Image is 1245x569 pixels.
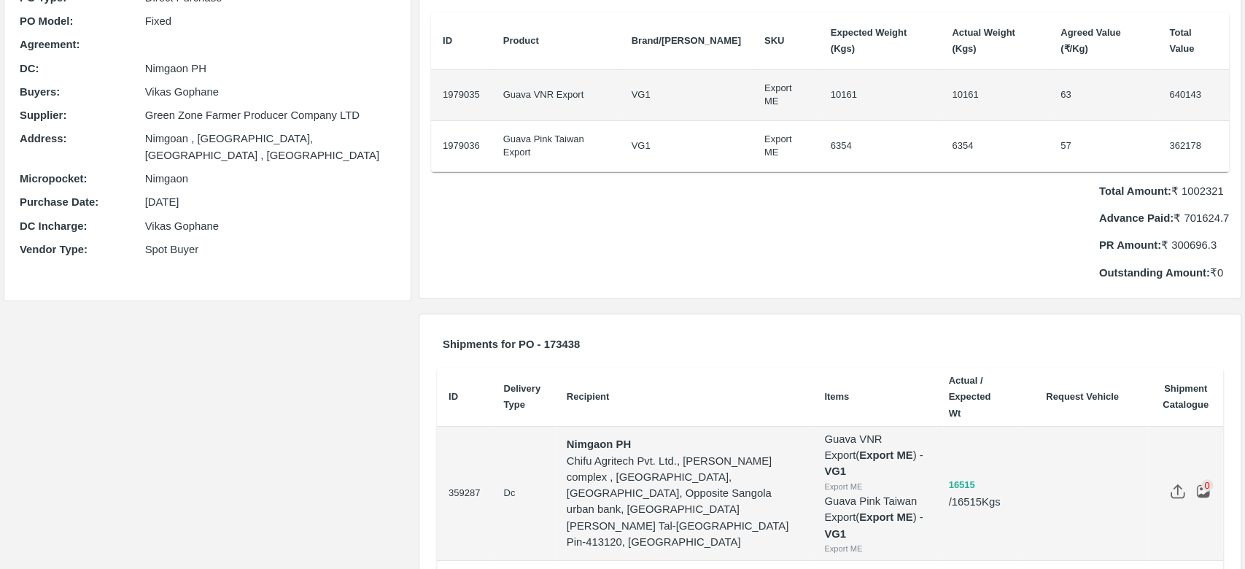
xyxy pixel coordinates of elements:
b: Agreement: [20,39,79,50]
img: preview [1195,484,1211,499]
td: 6354 [819,121,941,172]
td: Export ME [753,70,819,121]
b: Request Vehicle [1046,391,1119,402]
b: Expected Weight (Kgs) [831,27,907,54]
div: 0 [1201,479,1213,491]
p: Vikas Gophane [145,84,395,100]
p: ₹ 701624.7 [1099,210,1229,226]
b: PO Model : [20,15,73,27]
div: Export ME [824,480,925,493]
td: 63 [1049,70,1157,121]
img: share [1170,484,1185,499]
b: DC : [20,63,39,74]
b: Total Value [1169,27,1194,54]
b: Shipments for PO - 173438 [443,338,580,350]
p: Chifu Agritech Pvt. Ltd., [PERSON_NAME] complex , [GEOGRAPHIC_DATA], [GEOGRAPHIC_DATA], Opposite ... [567,453,801,551]
p: [DATE] [145,194,395,210]
b: Buyers : [20,86,60,98]
b: ID [443,35,452,46]
b: Purchase Date : [20,196,98,208]
div: Export ME [824,542,925,555]
p: Vikas Gophane [145,218,395,234]
p: Guava VNR Export ( ) - [824,431,925,480]
b: Supplier : [20,109,66,121]
b: DC Incharge : [20,220,87,232]
button: 16515 [948,477,974,494]
b: Outstanding Amount: [1099,267,1210,279]
p: Guava Pink Taiwan Export ( ) - [824,493,925,542]
b: Product [503,35,539,46]
strong: VG1 [824,465,846,477]
b: Delivery Type [503,383,540,410]
b: Agreed Value (₹/Kg) [1060,27,1120,54]
p: Fixed [145,13,395,29]
td: 10161 [940,70,1049,121]
td: 10161 [819,70,941,121]
p: Green Zone Farmer Producer Company LTD [145,107,395,123]
td: VG1 [620,70,753,121]
b: Micropocket : [20,173,87,185]
b: Address : [20,133,66,144]
p: ₹ 1002321 [1099,183,1229,199]
td: VG1 [620,121,753,172]
td: Guava VNR Export [492,70,620,121]
p: ₹ 0 [1099,265,1229,281]
td: 640143 [1157,70,1229,121]
b: Brand/[PERSON_NAME] [632,35,741,46]
td: Export ME [753,121,819,172]
td: Dc [492,427,554,561]
b: Total Amount: [1099,185,1171,197]
p: ₹ 300696.3 [1099,237,1229,253]
b: PR Amount: [1099,239,1161,251]
b: Actual Weight (Kgs) [952,27,1015,54]
td: 1979036 [431,121,492,172]
td: 6354 [940,121,1049,172]
p: Nimgaon [145,171,395,187]
strong: VG1 [824,528,846,540]
td: 362178 [1157,121,1229,172]
p: / 16515 Kgs [948,476,1005,510]
p: Nimgaon PH [145,61,395,77]
p: Spot Buyer [145,241,395,258]
p: Nimgoan , [GEOGRAPHIC_DATA], [GEOGRAPHIC_DATA] , [GEOGRAPHIC_DATA] [145,131,395,163]
b: Items [824,391,849,402]
b: Actual / Expected Wt [948,375,990,419]
b: Vendor Type : [20,244,88,255]
td: 57 [1049,121,1157,172]
b: Recipient [567,391,610,402]
td: 359287 [437,427,492,561]
td: 1979035 [431,70,492,121]
b: Export ME [859,449,912,461]
b: Shipment Catalogue [1163,383,1209,410]
b: Advance Paid: [1099,212,1174,224]
b: Export ME [859,511,912,523]
b: ID [449,391,458,402]
td: Guava Pink Taiwan Export [492,121,620,172]
strong: Nimgaon PH [567,438,631,450]
b: SKU [764,35,784,46]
